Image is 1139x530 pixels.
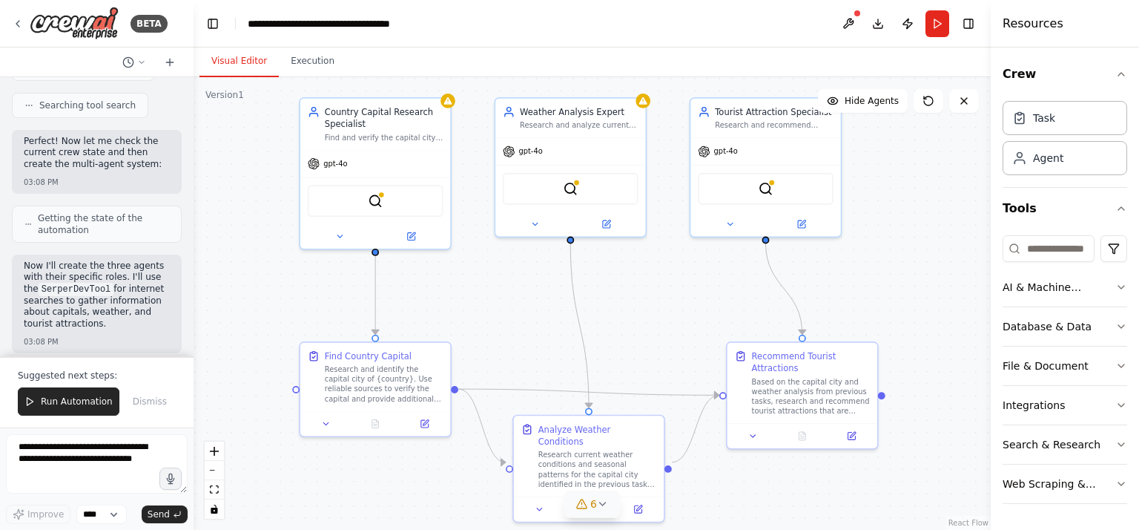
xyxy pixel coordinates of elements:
[158,53,182,71] button: Start a new chat
[520,120,638,130] div: Research and analyze current weather conditions and patterns for {city}. Provide detailed weather...
[759,182,773,197] img: SerperDevTool
[41,396,113,408] span: Run Automation
[538,450,657,489] div: Research current weather conditions and seasonal patterns for the capital city identified in the ...
[403,416,445,431] button: Open in side panel
[205,442,224,519] div: React Flow controls
[349,416,401,431] button: No output available
[6,505,70,524] button: Improve
[116,53,152,71] button: Switch to previous chat
[27,508,64,520] span: Improve
[248,16,415,31] nav: breadcrumb
[18,370,176,382] p: Suggested next steps:
[1033,151,1063,166] div: Agent
[1003,53,1127,95] button: Crew
[38,212,169,236] span: Getting the state of the automation
[958,13,979,34] button: Hide right sidebar
[39,283,114,296] code: SerperDevTool
[572,217,641,232] button: Open in side panel
[818,89,908,113] button: Hide Agents
[1003,437,1100,452] div: Search & Research
[714,147,738,157] span: gpt-4o
[377,229,446,244] button: Open in side panel
[672,389,719,468] g: Edge from 210698e0-f429-416b-9115-75efef0436a2 to 93686b80-4600-4e43-9a8d-7a6530a2018d
[24,261,170,330] p: Now I'll create the three agents with their specific roles. I'll use the for internet searches to...
[205,89,244,101] div: Version 1
[1003,95,1127,187] div: Crew
[279,46,346,77] button: Execution
[1003,188,1127,229] button: Tools
[1003,425,1127,464] button: Search & Research
[325,133,443,143] div: Find and verify the capital city of {country} using comprehensive research. Provide accurate and ...
[1003,229,1127,516] div: Tools
[845,95,899,107] span: Hide Agents
[590,497,597,511] span: 6
[1033,111,1055,125] div: Task
[1003,477,1115,491] div: Web Scraping & Browsing
[205,442,224,461] button: zoom in
[131,15,168,33] div: BETA
[512,415,665,523] div: Analyze Weather ConditionsResearch current weather conditions and seasonal patterns for the capit...
[1003,359,1089,373] div: File & Document
[133,396,167,408] span: Dismiss
[369,255,381,335] g: Edge from 488e94b9-bf52-4f37-9603-069731a0e9a0 to 37dbf36e-110e-41a3-9ce6-2800ef8cd757
[199,46,279,77] button: Visual Editor
[368,194,383,209] img: SerperDevTool
[458,383,505,468] g: Edge from 37dbf36e-110e-41a3-9ce6-2800ef8cd757 to 210698e0-f429-416b-9115-75efef0436a2
[1003,268,1127,307] button: AI & Machine Learning
[752,350,871,375] div: Recommend Tourist Attractions
[1003,347,1127,385] button: File & Document
[1003,386,1127,425] button: Integrations
[1003,398,1065,413] div: Integrations
[148,508,170,520] span: Send
[1003,15,1063,33] h4: Resources
[831,429,872,444] button: Open in side panel
[202,13,223,34] button: Hide left sidebar
[726,341,879,450] div: Recommend Tourist AttractionsBased on the capital city and weather analysis from previous tasks, ...
[323,159,347,169] span: gpt-4o
[39,99,136,111] span: Searching tool search
[520,106,638,118] div: Weather Analysis Expert
[325,350,412,362] div: Find Country Capital
[538,423,657,448] div: Analyze Weather Conditions
[617,502,658,517] button: Open in side panel
[205,461,224,480] button: zoom out
[142,506,188,523] button: Send
[690,97,842,238] div: Tourist Attraction SpecialistResearch and recommend tourist attractions in {city} based on curren...
[948,519,988,527] a: React Flow attribution
[299,97,452,250] div: Country Capital Research SpecialistFind and verify the capital city of {country} using comprehens...
[1003,465,1127,503] button: Web Scraping & Browsing
[1003,307,1127,346] button: Database & Data
[518,147,542,157] span: gpt-4o
[1003,319,1092,334] div: Database & Data
[24,136,170,171] p: Perfect! Now let me check the current crew state and then create the multi-agent system:
[205,480,224,500] button: fit view
[759,243,808,335] g: Edge from 6d943678-b54b-452f-83e9-7911b85e3dea to 93686b80-4600-4e43-9a8d-7a6530a2018d
[299,341,452,437] div: Find Country CapitalResearch and identify the capital city of {country}. Use reliable sources to ...
[18,387,119,416] button: Run Automation
[1003,280,1115,295] div: AI & Machine Learning
[205,500,224,519] button: toggle interactivity
[715,120,833,130] div: Research and recommend tourist attractions in {city} based on current weather conditions and seas...
[767,217,836,232] button: Open in side panel
[564,491,621,518] button: 6
[24,177,170,188] div: 03:08 PM
[715,106,833,118] div: Tourist Attraction Specialist
[776,429,828,444] button: No output available
[563,182,578,197] img: SerperDevTool
[125,387,174,416] button: Dismiss
[24,336,170,347] div: 03:08 PM
[495,97,647,238] div: Weather Analysis ExpertResearch and analyze current weather conditions and patterns for {city}. P...
[458,383,719,402] g: Edge from 37dbf36e-110e-41a3-9ce6-2800ef8cd757 to 93686b80-4600-4e43-9a8d-7a6530a2018d
[752,377,871,416] div: Based on the capital city and weather analysis from previous tasks, research and recommend touris...
[325,106,443,131] div: Country Capital Research Specialist
[325,364,443,404] div: Research and identify the capital city of {country}. Use reliable sources to verify the capital a...
[159,468,182,490] button: Click to speak your automation idea
[30,7,119,40] img: Logo
[564,243,595,408] g: Edge from bc58d9ca-d956-45f1-b1ff-672b5f5de101 to 210698e0-f429-416b-9115-75efef0436a2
